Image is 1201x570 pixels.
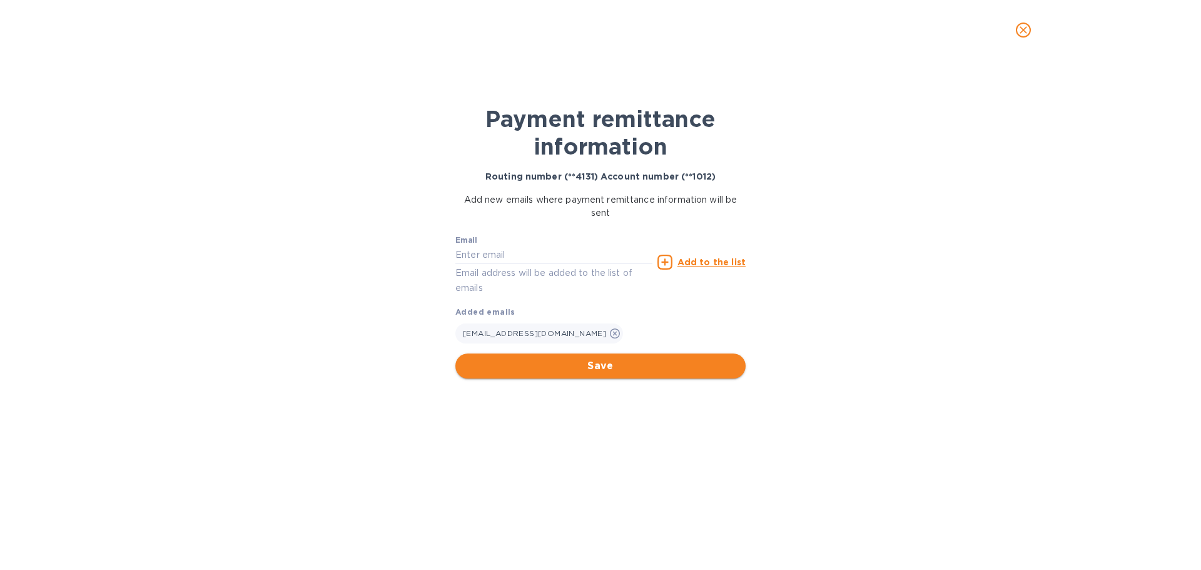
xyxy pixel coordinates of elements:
b: Payment remittance information [485,105,716,160]
div: [EMAIL_ADDRESS][DOMAIN_NAME] [455,323,623,344]
label: Email [455,237,477,244]
span: [EMAIL_ADDRESS][DOMAIN_NAME] [463,328,606,338]
b: Added emails [455,307,515,317]
button: close [1008,15,1038,45]
span: Save [465,359,736,374]
u: Add to the list [677,257,746,267]
p: Email address will be added to the list of emails [455,266,652,295]
b: Routing number (**4131) Account number (**1012) [485,171,716,181]
button: Save [455,354,746,379]
input: Enter email [455,246,652,265]
p: Add new emails where payment remittance information will be sent [455,193,746,220]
